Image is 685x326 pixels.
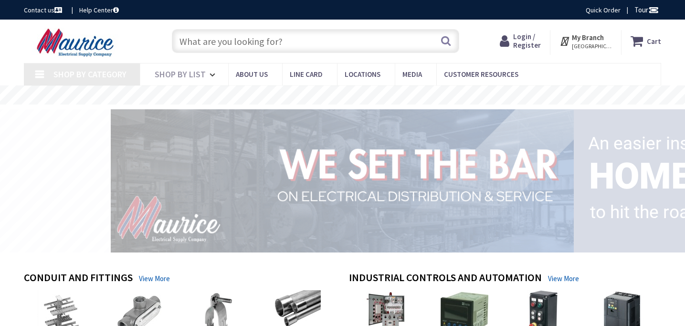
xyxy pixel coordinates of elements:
[24,28,129,57] img: Maurice Electrical Supply Company
[99,106,578,254] img: 1_1.png
[548,273,579,284] a: View More
[256,90,431,101] rs-layer: Free Same Day Pickup at 15 Locations
[647,32,661,50] strong: Cart
[402,70,422,79] span: Media
[586,5,621,15] a: Quick Order
[172,29,459,53] input: What are you looking for?
[24,272,133,285] h4: Conduit and Fittings
[572,33,604,42] strong: My Branch
[500,32,541,50] a: Login / Register
[444,70,518,79] span: Customer Resources
[634,5,659,14] span: Tour
[53,69,126,80] span: Shop By Category
[24,5,64,15] a: Contact us
[236,70,268,79] span: About us
[572,42,612,50] span: [GEOGRAPHIC_DATA], [GEOGRAPHIC_DATA]
[290,70,323,79] span: Line Card
[559,32,612,50] div: My Branch [GEOGRAPHIC_DATA], [GEOGRAPHIC_DATA]
[155,69,206,80] span: Shop By List
[349,272,542,285] h4: Industrial Controls and Automation
[79,5,119,15] a: Help Center
[139,273,170,284] a: View More
[631,32,661,50] a: Cart
[513,32,541,50] span: Login / Register
[345,70,380,79] span: Locations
